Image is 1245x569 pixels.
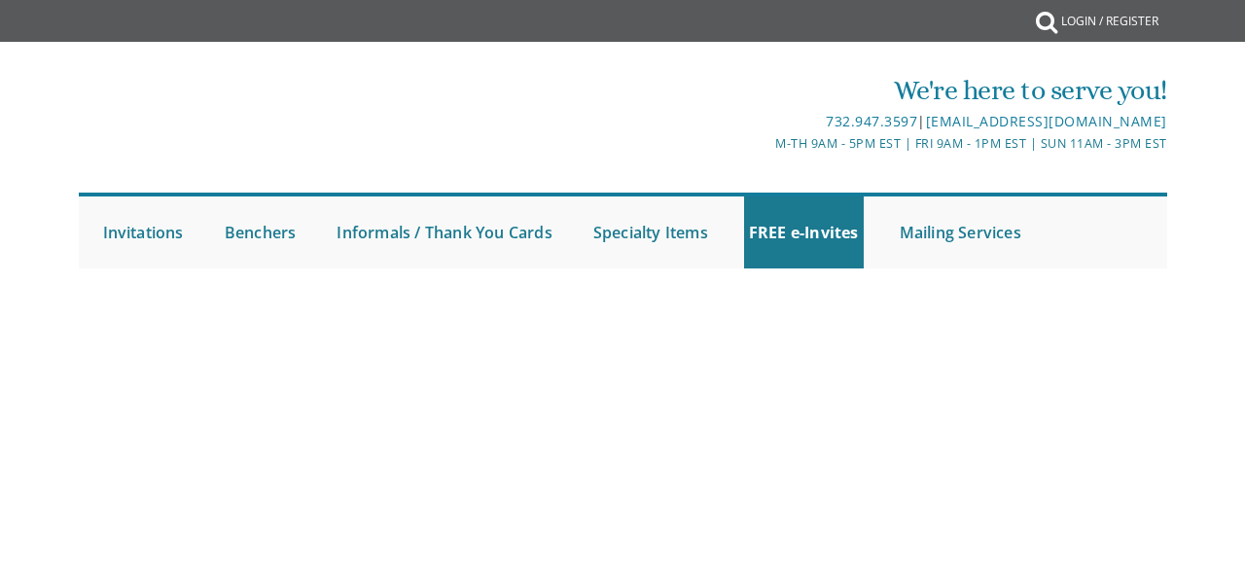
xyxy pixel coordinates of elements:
[220,196,302,268] a: Benchers
[926,112,1167,130] a: [EMAIL_ADDRESS][DOMAIN_NAME]
[744,196,864,268] a: FREE e-Invites
[332,196,556,268] a: Informals / Thank You Cards
[826,112,917,130] a: 732.947.3597
[443,133,1167,154] div: M-Th 9am - 5pm EST | Fri 9am - 1pm EST | Sun 11am - 3pm EST
[895,196,1026,268] a: Mailing Services
[98,196,189,268] a: Invitations
[443,71,1167,110] div: We're here to serve you!
[443,110,1167,133] div: |
[588,196,713,268] a: Specialty Items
